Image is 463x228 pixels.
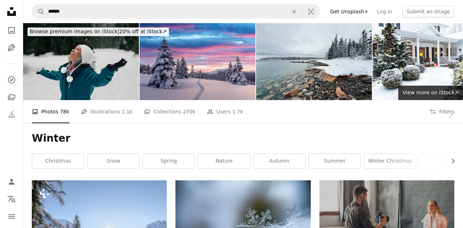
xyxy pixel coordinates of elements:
[88,154,139,168] a: snow
[398,86,463,100] a: View more on iStock↗
[140,23,255,100] img: Dramatic wintry scene with snowy trees.
[4,40,19,55] a: Illustrations
[32,4,320,19] form: Find visuals sitewide
[4,23,19,38] a: Photos
[4,73,19,87] a: Explore
[30,29,167,34] span: 20% off at iStock ↗
[326,6,373,17] a: Get Unsplash+
[309,154,361,168] a: summer
[286,5,302,18] button: Clear
[198,154,250,168] a: nature
[373,6,396,17] a: Log in
[144,100,195,123] a: Collections 270k
[232,108,243,116] span: 1.7k
[438,79,463,149] a: Next
[32,5,44,18] button: Search Unsplash
[32,154,84,168] a: christmas
[402,6,454,17] button: Submit an image
[364,154,416,168] a: winter christmas
[32,132,454,145] h1: Winter
[430,100,454,123] button: Filters
[254,154,305,168] a: autumn
[143,154,195,168] a: spring
[4,175,19,189] a: Log in / Sign up
[4,209,19,224] button: Menu
[4,192,19,206] button: Language
[122,108,132,116] span: 1.1k
[81,100,133,123] a: Illustrations 1.1k
[207,100,243,123] a: Users 1.7k
[23,23,139,100] img: Woman enjoys the snowfall at the mountain
[403,90,459,95] span: View more on iStock ↗
[302,5,320,18] button: Visual search
[183,108,195,116] span: 270k
[23,23,173,40] a: Browse premium images on iStock|20% off at iStock↗
[256,23,372,100] img: Wonderland Trail - Acadia National Park
[30,29,119,34] span: Browse premium images on iStock |
[446,154,454,168] button: scroll list to the right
